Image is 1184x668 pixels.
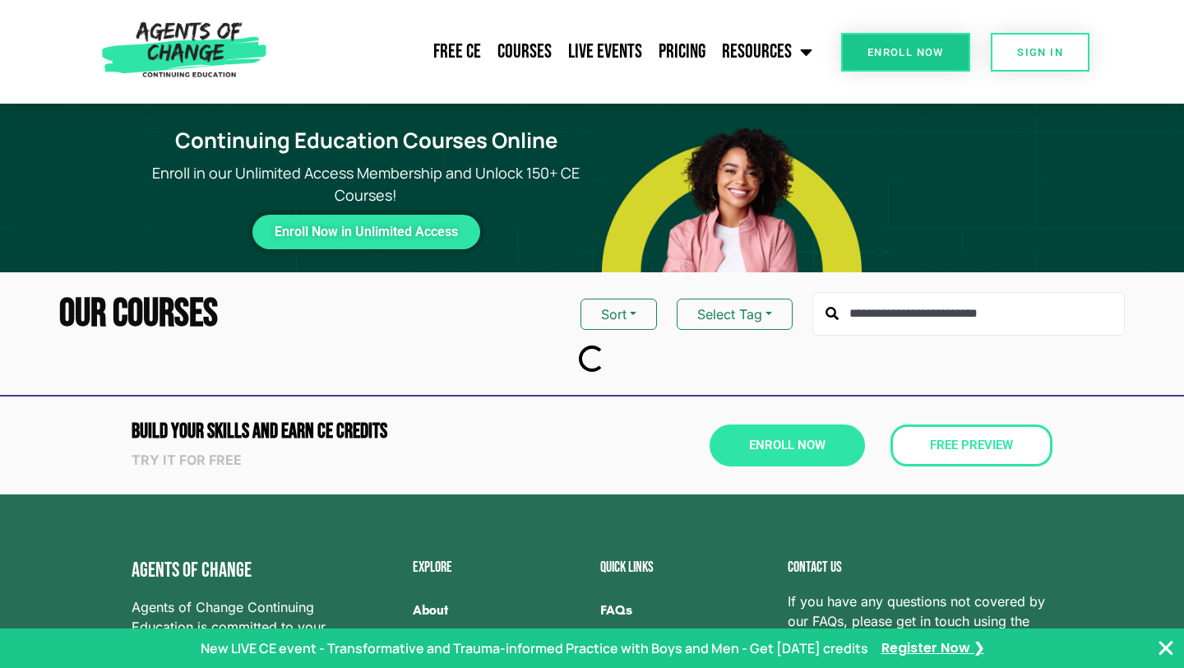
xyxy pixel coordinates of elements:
strong: Try it for free [132,452,242,468]
nav: Menu [274,31,821,72]
span: Free Preview [930,439,1013,452]
a: Resources [714,31,821,72]
span: Enroll Now [749,439,826,452]
button: Close Banner [1156,638,1176,658]
p: Enroll in our Unlimited Access Membership and Unlock 150+ CE Courses! [140,162,592,206]
a: Free CE [425,31,489,72]
button: Select Tag [677,299,793,330]
h2: Explore [413,560,584,575]
a: Courses [489,31,560,72]
h2: Contact us [788,560,1052,575]
span: Enroll Now [867,47,944,58]
h2: Our Courses [59,295,218,334]
h2: Quick Links [600,560,771,575]
a: About [413,591,584,629]
span: Agents of Change Continuing Education is committed to your career development. [132,597,331,656]
a: Enroll Now in Unlimited Access [252,215,480,249]
a: FAQs [600,591,771,629]
a: Free Preview [890,424,1052,466]
button: Sort [580,299,657,330]
p: New LIVE CE event - Transformative and Trauma-informed Practice with Boys and Men - Get [DATE] cr... [201,638,868,658]
h2: Build Your Skills and Earn CE CREDITS [132,421,584,442]
span: Enroll Now in Unlimited Access [275,228,458,236]
a: Enroll Now [841,33,970,72]
span: If you have any questions not covered by our FAQs, please get in touch using the email below [788,591,1052,651]
span: SIGN IN [1017,47,1063,58]
a: Live Events [560,31,650,72]
a: SIGN IN [991,33,1089,72]
a: Pricing [650,31,714,72]
a: Register Now ❯ [881,639,984,657]
a: Enroll Now [710,424,865,466]
h4: Agents of Change [132,560,331,581]
h1: Continuing Education Courses Online [150,128,582,154]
